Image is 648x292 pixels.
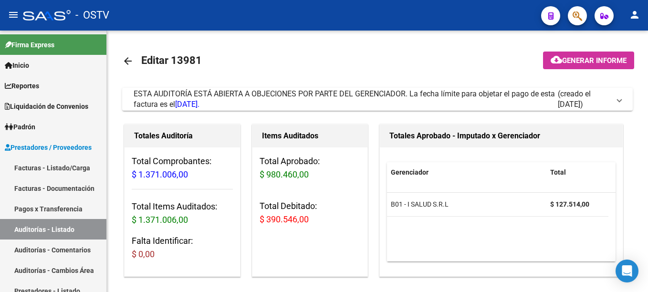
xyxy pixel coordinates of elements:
[132,234,233,261] h3: Falta Identificar:
[5,81,39,91] span: Reportes
[546,162,608,183] datatable-header-cell: Total
[122,88,633,111] mat-expansion-panel-header: ESTA AUDITORÍA ESTÁ ABIERTA A OBJECIONES POR PARTE DEL GERENCIADOR. La fecha límite para objetar ...
[260,214,309,224] span: $ 390.546,00
[551,54,562,65] mat-icon: cloud_download
[260,155,361,181] h3: Total Aprobado:
[629,9,640,21] mat-icon: person
[132,249,155,259] span: $ 0,00
[175,100,199,109] span: [DATE].
[562,56,627,65] span: Generar informe
[132,200,233,227] h3: Total Items Auditados:
[389,128,613,144] h1: Totales Aprobado - Imputado x Gerenciador
[122,55,134,67] mat-icon: arrow_back
[387,162,546,183] datatable-header-cell: Gerenciador
[260,199,361,226] h3: Total Debitado:
[5,40,54,50] span: Firma Express
[132,169,188,179] span: $ 1.371.006,00
[132,215,188,225] span: $ 1.371.006,00
[550,168,566,176] span: Total
[391,168,429,176] span: Gerenciador
[262,128,358,144] h1: Items Auditados
[134,89,555,109] span: ESTA AUDITORÍA ESTÁ ABIERTA A OBJECIONES POR PARTE DEL GERENCIADOR. La fecha límite para objetar ...
[8,9,19,21] mat-icon: menu
[132,155,233,181] h3: Total Comprobantes:
[5,122,35,132] span: Padrón
[75,5,109,26] span: - OSTV
[141,54,202,66] span: Editar 13981
[616,260,638,282] div: Open Intercom Messenger
[5,101,88,112] span: Liquidación de Convenios
[550,200,589,208] strong: $ 127.514,00
[558,89,610,110] span: (creado el [DATE])
[391,200,449,208] span: B01 - I SALUD S.R.L
[5,60,29,71] span: Inicio
[134,128,230,144] h1: Totales Auditoría
[543,52,634,69] button: Generar informe
[5,142,92,153] span: Prestadores / Proveedores
[260,169,309,179] span: $ 980.460,00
